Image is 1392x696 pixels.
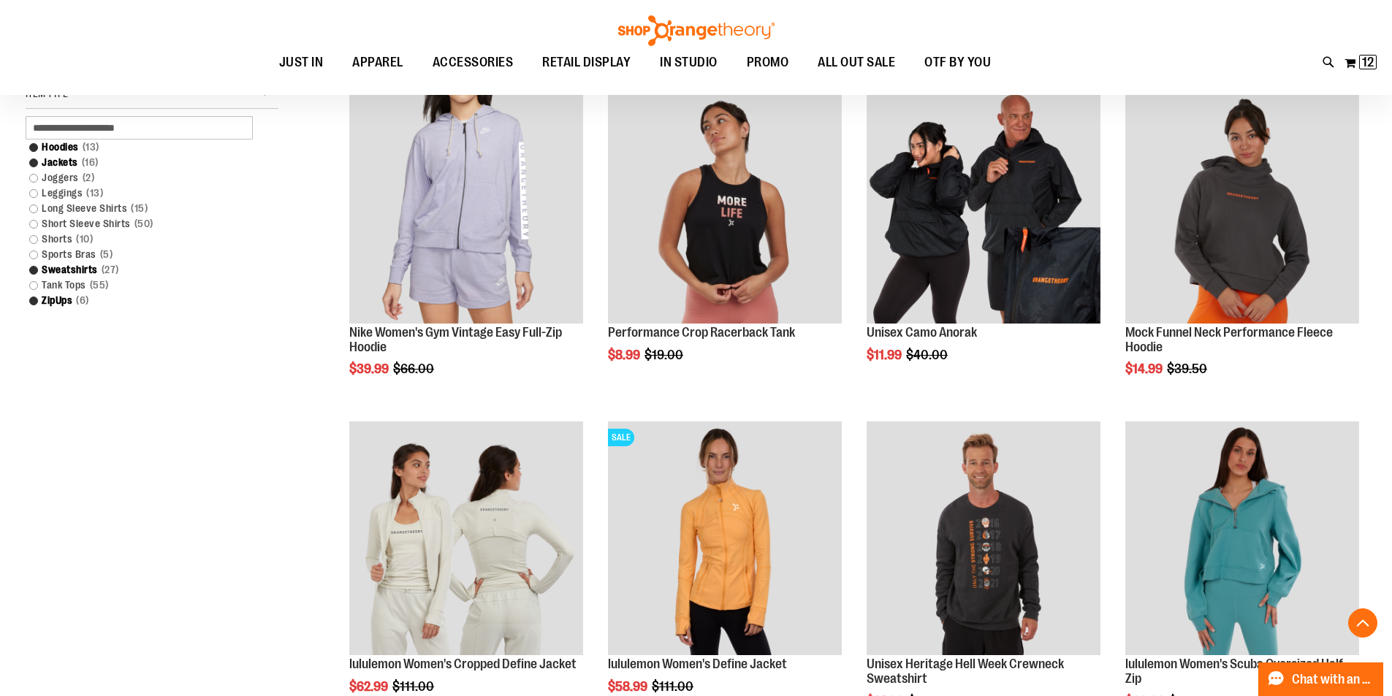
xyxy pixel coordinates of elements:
a: lululemon Women's Cropped Define Jacket [349,657,577,671]
span: 55 [86,278,113,293]
div: product [342,83,590,413]
span: $40.00 [906,348,950,362]
span: 2 [79,170,99,186]
img: Product image for Unisex Heritage Hell Week Crewneck Sweatshirt [867,421,1100,655]
img: Product image for lululemon Define Jacket Cropped [349,421,583,655]
a: Product image for Unisex Camo Anorak [867,90,1100,326]
span: IN STUDIO [660,46,718,79]
span: 16 [78,155,102,170]
span: $111.00 [392,679,436,694]
a: Product image for Nike Gym Vintage Easy Full Zip Hoodie [349,90,583,326]
a: Product image for lululemon Define Jacket Cropped [349,421,583,657]
span: 10 [72,232,96,247]
a: lululemon Women's Scuba Oversized Half-Zip [1125,657,1347,686]
span: OTF BY YOU [924,46,991,79]
a: ZipUps6 [22,293,265,308]
span: $39.50 [1167,362,1209,376]
img: Shop Orangetheory [616,15,777,46]
div: product [859,83,1108,399]
a: Hoodies13 [22,139,265,155]
span: RETAIL DISPLAY [542,46,631,79]
span: PROMO [747,46,789,79]
a: Unisex Heritage Hell Week Crewneck Sweatshirt [867,657,1064,686]
span: APPAREL [352,46,403,79]
a: Product image for lululemon Define JacketSALE [608,421,842,657]
button: Chat with an Expert [1258,662,1384,696]
span: ACCESSORIES [433,46,514,79]
a: Leggings13 [22,186,265,201]
a: Nike Women's Gym Vintage Easy Full-Zip Hoodie [349,325,562,354]
img: Product image for Nike Gym Vintage Easy Full Zip Hoodie [349,90,583,324]
span: JUST IN [279,46,324,79]
img: Product image for Mock Funnel Neck Performance Fleece Hoodie [1125,90,1359,324]
span: 6 [72,293,93,308]
div: product [601,83,849,399]
span: SALE [608,429,634,446]
img: Product image for lululemon Define Jacket [608,421,842,655]
span: 12 [1362,55,1374,69]
button: Back To Top [1348,608,1377,638]
a: Product image for Performance Crop Racerback Tank [608,90,842,326]
span: 13 [79,139,103,155]
span: 13 [83,186,107,201]
span: 27 [98,262,123,278]
span: $111.00 [652,679,696,694]
a: Sweatshirts27 [22,262,265,278]
span: ALL OUT SALE [818,46,895,79]
a: Product image for Mock Funnel Neck Performance Fleece Hoodie [1125,90,1359,326]
span: 50 [131,216,157,232]
a: lululemon Women's Define Jacket [608,657,787,671]
span: Chat with an Expert [1292,673,1374,687]
span: $66.00 [393,362,436,376]
a: Short Sleeve Shirts50 [22,216,265,232]
a: Long Sleeve Shirts15 [22,201,265,216]
span: 5 [96,247,117,262]
span: $11.99 [867,348,904,362]
a: Unisex Camo Anorak [867,325,977,340]
span: $58.99 [608,679,650,694]
span: $8.99 [608,348,642,362]
div: product [1118,83,1366,413]
a: Shorts10 [22,232,265,247]
span: $62.99 [349,679,390,694]
span: $39.99 [349,362,391,376]
span: $19.00 [644,348,685,362]
img: Product image for lululemon Womens Scuba Oversized Half Zip [1125,421,1359,655]
a: Sports Bras5 [22,247,265,262]
img: Product image for Performance Crop Racerback Tank [608,90,842,324]
span: $14.99 [1125,362,1165,376]
a: Mock Funnel Neck Performance Fleece Hoodie [1125,325,1333,354]
a: Tank Tops55 [22,278,265,293]
img: Product image for Unisex Camo Anorak [867,90,1100,324]
a: Jackets16 [22,155,265,170]
span: 15 [127,201,151,216]
a: Performance Crop Racerback Tank [608,325,795,340]
a: Product image for lululemon Womens Scuba Oversized Half Zip [1125,421,1359,657]
a: Product image for Unisex Heritage Hell Week Crewneck Sweatshirt [867,421,1100,657]
a: Joggers2 [22,170,265,186]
